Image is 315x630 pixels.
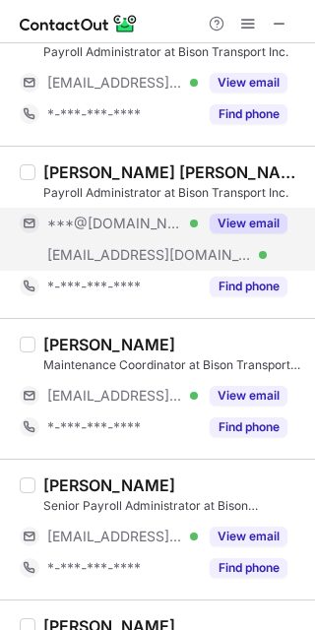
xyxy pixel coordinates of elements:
div: [PERSON_NAME] [43,475,175,495]
span: ***@[DOMAIN_NAME] [47,215,183,232]
button: Reveal Button [210,527,287,546]
div: Senior Payroll Administrator at Bison Transport Inc. [43,497,303,515]
button: Reveal Button [210,214,287,233]
button: Reveal Button [210,386,287,406]
span: [EMAIL_ADDRESS][DOMAIN_NAME] [47,246,252,264]
button: Reveal Button [210,558,287,578]
div: Payroll Administrator at Bison Transport Inc. [43,184,303,202]
div: [PERSON_NAME] [43,335,175,354]
span: [EMAIL_ADDRESS][DOMAIN_NAME] [47,387,183,405]
div: Maintenance Coordinator at Bison Transport Inc. [43,356,303,374]
button: Reveal Button [210,417,287,437]
button: Reveal Button [210,104,287,124]
button: Reveal Button [210,73,287,93]
span: [EMAIL_ADDRESS][DOMAIN_NAME] [47,528,183,545]
div: Payroll Administrator at Bison Transport Inc. [43,43,303,61]
button: Reveal Button [210,277,287,296]
img: ContactOut v5.3.10 [20,12,138,35]
div: [PERSON_NAME] [PERSON_NAME] [43,162,303,182]
span: [EMAIL_ADDRESS][DOMAIN_NAME] [47,74,183,92]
